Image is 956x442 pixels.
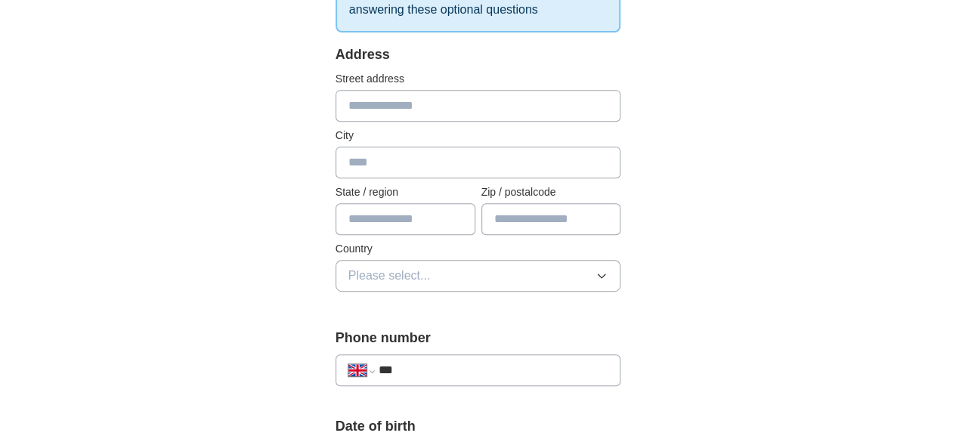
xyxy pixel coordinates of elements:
div: Address [336,45,621,65]
label: Street address [336,71,621,87]
label: Date of birth [336,416,621,437]
label: Country [336,241,621,257]
button: Please select... [336,260,621,292]
span: Please select... [348,267,431,285]
label: State / region [336,184,475,200]
label: Phone number [336,328,621,348]
label: City [336,128,621,144]
label: Zip / postalcode [481,184,621,200]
